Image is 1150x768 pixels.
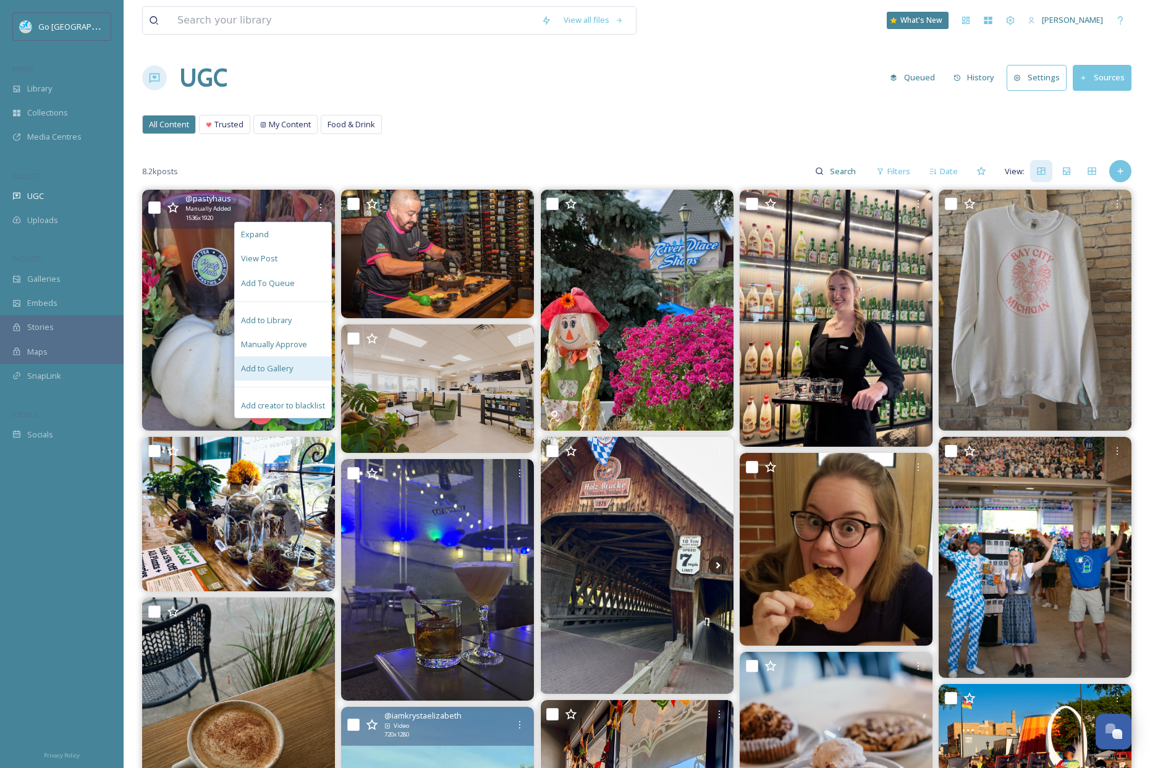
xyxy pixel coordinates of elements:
[541,190,734,431] img: Celebrate fall in Frankenmuth at Scarecrow Fest! 🎃🍂 Enjoy FREE family-fun during the last two wee...
[939,190,1131,431] img: 🍂✨ Fall is almost here, time to get cozy! ✨🍂 Stay warm in style with a Golden Gallery sweatshirt....
[1096,714,1131,749] button: Open Chat
[887,12,949,29] a: What's New
[27,321,54,333] span: Stories
[939,437,1131,678] img: Willkommen to the only officially sanctioned Oktoberfest outside of Munich! 🍻 Celebrate Frankenmu...
[241,339,307,350] span: Manually Approve
[269,119,311,130] span: My Content
[27,190,44,202] span: UGC
[27,214,58,226] span: Uploads
[149,119,189,130] span: All Content
[241,363,293,374] span: Add to Gallery
[241,314,292,326] span: Add to Library
[20,20,32,33] img: GoGreatLogo_MISkies_RegionalTrails%20%281%29.png
[241,229,269,240] span: Expand
[27,107,68,119] span: Collections
[38,20,130,32] span: Go [GEOGRAPHIC_DATA]
[947,65,1007,90] a: History
[241,253,277,264] span: View Post
[341,190,534,318] img: We're hiring! Call, email, or submit an inquiry today to learn more!
[185,193,231,205] span: @ pastyhaus
[328,119,375,130] span: Food & Drink
[44,747,80,762] a: Privacy Policy
[27,131,82,143] span: Media Centres
[341,324,534,453] img: Good news, Saginaw friends! We’ve adjusted our hours to better serve you. Our Saginaw location is...
[214,119,243,130] span: Trusted
[142,190,335,431] img: 🎃 Sip smart this fall! 🎃 We now have sugar-free pumpkin tea — cozy, flavorful, and guilt-free. Wa...
[394,722,409,730] span: Video
[27,273,61,285] span: Galleries
[44,751,80,759] span: Privacy Policy
[1073,65,1131,90] button: Sources
[384,710,462,722] span: @ iamkrystaelizabeth
[740,190,932,447] img: 🎉 Join us TODAY from 5PM–8PM for our first exclusive event at Mi Pot! ✨ Live music, delicious foo...
[940,166,958,177] span: Date
[27,370,61,382] span: SnapLink
[12,410,37,419] span: SOCIALS
[241,400,325,411] span: Add creator to blacklist
[12,254,41,263] span: WIDGETS
[185,205,231,213] span: Manually Added
[341,459,534,700] img: 🍂Fall drinks are back and better than ever!🍂 While there’s not quite a chill in the air just yet ...
[887,166,910,177] span: Filters
[179,59,227,96] a: UGC
[27,297,57,309] span: Embeds
[27,346,48,358] span: Maps
[142,166,178,177] span: 8.2k posts
[1007,65,1067,90] button: Settings
[12,64,34,73] span: MEDIA
[27,83,52,95] span: Library
[1007,65,1073,90] a: Settings
[1005,166,1025,177] span: View:
[557,8,630,32] a: View all files
[947,65,1001,90] button: History
[1021,8,1109,32] a: [PERSON_NAME]
[27,429,53,441] span: Socials
[12,171,39,180] span: COLLECT
[384,730,409,739] span: 720 x 1280
[1042,14,1103,25] span: [PERSON_NAME]
[541,437,734,694] img: A beautiful evening in Frankenmuth! Always lots to learn at the MPAAA Fall Conference. #frankenmu...
[171,7,535,34] input: Search your library
[884,65,941,90] button: Queued
[884,65,947,90] a: Queued
[185,214,213,222] span: 1536 x 1920
[241,277,295,289] span: Add To Queue
[142,437,335,591] img: Shop end of summer deals now 💚 All plants, accessories, plant bar items, terrariums, macramé, and...
[824,159,864,184] input: Search
[740,453,932,646] img: Say schnitzel! #shitdaradoes #foodie #frankenmuth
